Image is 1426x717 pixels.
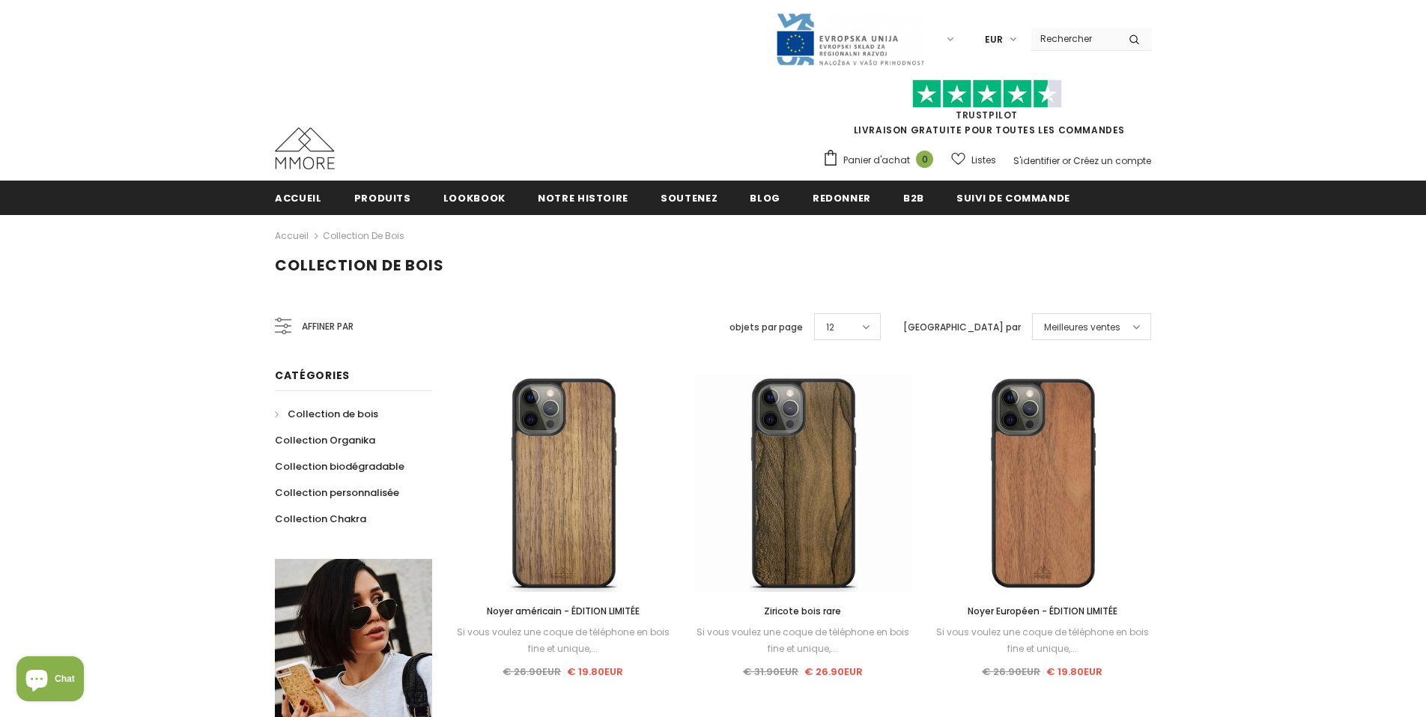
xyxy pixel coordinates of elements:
span: or [1062,154,1071,167]
img: Faites confiance aux étoiles pilotes [912,79,1062,109]
a: Panier d'achat 0 [822,149,941,172]
a: Notre histoire [538,181,628,214]
a: Redonner [813,181,871,214]
div: Si vous voulez une coque de téléphone en bois fine et unique,... [455,624,672,657]
span: € 31.90EUR [743,665,798,679]
a: Accueil [275,181,322,214]
span: soutenez [661,191,717,205]
span: Collection Chakra [275,512,366,526]
span: Catégories [275,368,350,383]
inbox-online-store-chat: Shopify online store chat [12,656,88,705]
a: Collection de bois [275,401,378,427]
a: Collection Chakra [275,506,366,532]
span: 12 [826,320,834,335]
span: € 19.80EUR [1046,665,1102,679]
span: 0 [916,151,933,168]
span: Blog [750,191,780,205]
a: Lookbook [443,181,506,214]
span: Noyer américain - ÉDITION LIMITÉE [487,605,640,617]
span: Collection de bois [275,255,444,276]
span: Collection personnalisée [275,485,399,500]
span: Redonner [813,191,871,205]
span: Accueil [275,191,322,205]
span: Affiner par [302,318,354,335]
a: S'identifier [1013,154,1060,167]
img: Javni Razpis [775,12,925,67]
input: Search Site [1031,28,1117,49]
span: € 19.80EUR [567,665,623,679]
span: Notre histoire [538,191,628,205]
a: Créez un compte [1073,154,1151,167]
label: objets par page [729,320,803,335]
span: Collection de bois [288,407,378,421]
span: Listes [971,153,996,168]
span: € 26.90EUR [982,665,1040,679]
span: Suivi de commande [956,191,1070,205]
label: [GEOGRAPHIC_DATA] par [903,320,1021,335]
span: B2B [903,191,924,205]
a: Accueil [275,227,309,245]
div: Si vous voulez une coque de téléphone en bois fine et unique,... [694,624,911,657]
a: TrustPilot [956,109,1018,121]
span: EUR [985,32,1003,47]
span: Collection biodégradable [275,459,404,474]
a: Noyer américain - ÉDITION LIMITÉE [455,603,672,620]
span: Produits [354,191,411,205]
a: Javni Razpis [775,32,925,45]
a: Listes [951,147,996,173]
img: Cas MMORE [275,127,335,169]
span: LIVRAISON GRATUITE POUR TOUTES LES COMMANDES [822,86,1151,136]
a: B2B [903,181,924,214]
a: Ziricote bois rare [694,603,911,620]
a: soutenez [661,181,717,214]
a: Collection de bois [323,229,404,242]
span: € 26.90EUR [804,665,863,679]
span: € 26.90EUR [503,665,561,679]
span: Collection Organika [275,433,375,447]
span: Meilleures ventes [1044,320,1120,335]
div: Si vous voulez une coque de téléphone en bois fine et unique,... [934,624,1151,657]
span: Lookbook [443,191,506,205]
a: Blog [750,181,780,214]
span: Panier d'achat [843,153,910,168]
a: Collection Organika [275,427,375,453]
span: Noyer Européen - ÉDITION LIMITÉE [968,605,1117,617]
a: Collection personnalisée [275,479,399,506]
a: Noyer Européen - ÉDITION LIMITÉE [934,603,1151,620]
span: Ziricote bois rare [764,605,841,617]
a: Produits [354,181,411,214]
a: Collection biodégradable [275,453,404,479]
a: Suivi de commande [956,181,1070,214]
